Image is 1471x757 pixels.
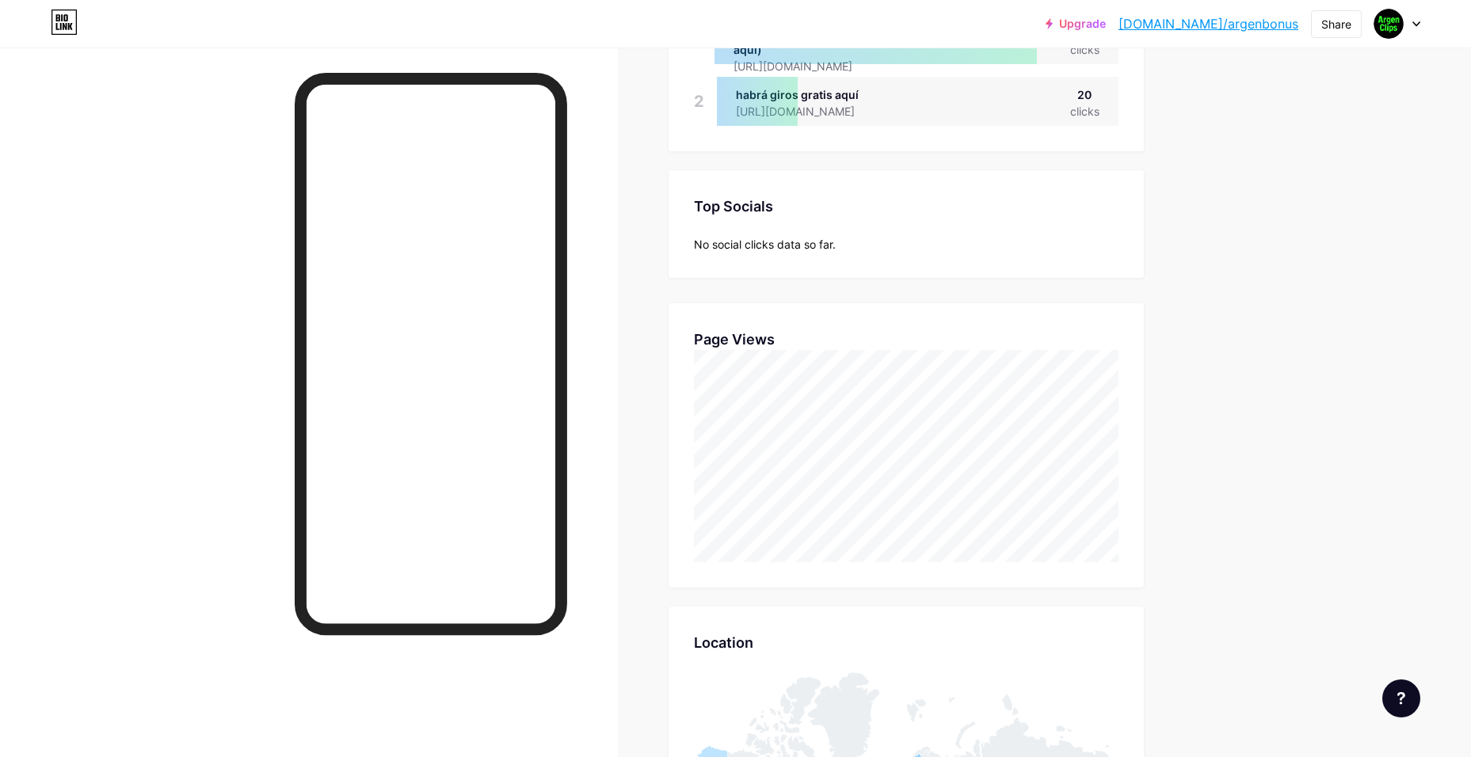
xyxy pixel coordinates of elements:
[694,236,1118,253] div: No social clicks data so far.
[1374,9,1404,39] img: ocultoshorts
[694,77,704,126] div: 2
[1070,41,1099,58] div: clicks
[906,698,926,722] path: Svalbard and Jan Mayen
[1046,17,1106,30] a: Upgrade
[694,329,1118,350] div: Page Views
[694,632,1118,653] div: Location
[736,103,880,120] div: [URL][DOMAIN_NAME]
[736,86,880,103] div: habrá giros gratis aquí
[1070,86,1099,103] div: 20
[734,58,1070,74] div: [URL][DOMAIN_NAME]
[694,196,1118,217] div: Top Socials
[1070,103,1099,120] div: clicks
[1118,14,1298,33] a: [DOMAIN_NAME]/argenbonus
[1321,16,1351,32] div: Share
